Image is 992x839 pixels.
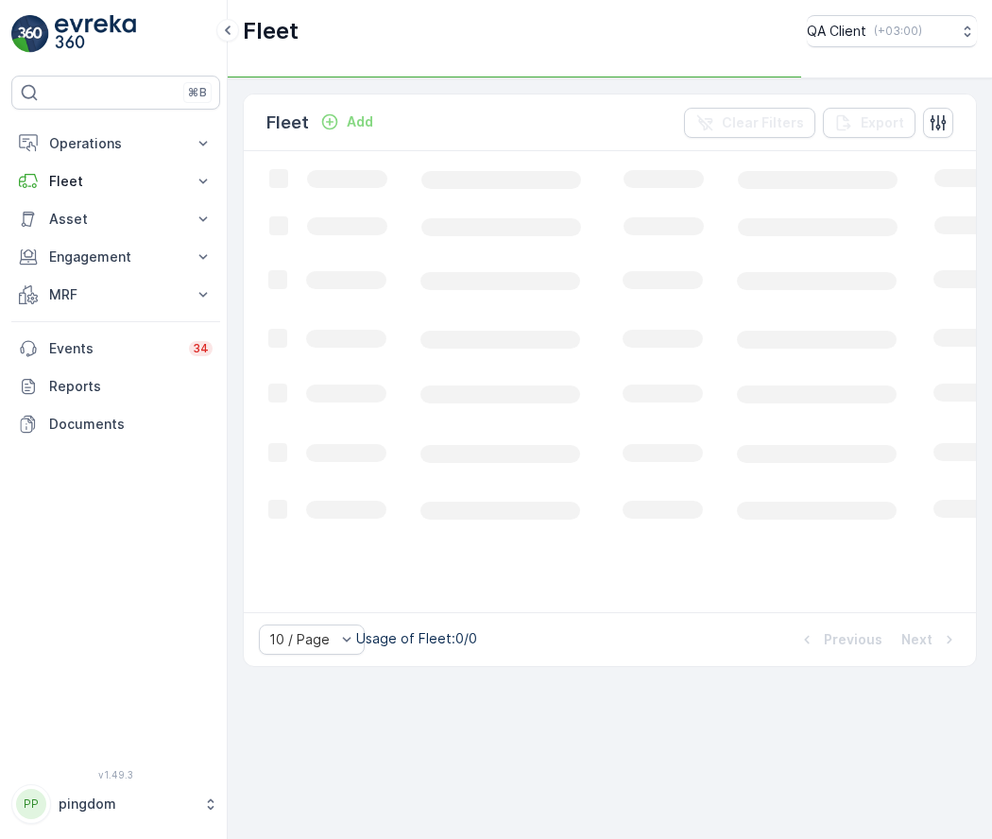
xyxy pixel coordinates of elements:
[193,341,209,356] p: 34
[807,22,866,41] p: QA Client
[313,111,381,133] button: Add
[11,769,220,780] span: v 1.49.3
[11,125,220,163] button: Operations
[874,24,922,39] p: ( +03:00 )
[188,85,207,100] p: ⌘B
[266,110,309,136] p: Fleet
[49,134,182,153] p: Operations
[11,784,220,824] button: PPpingdom
[356,629,477,648] p: Usage of Fleet : 0/0
[59,795,194,813] p: pingdom
[49,172,182,191] p: Fleet
[722,113,804,132] p: Clear Filters
[11,330,220,368] a: Events34
[11,163,220,200] button: Fleet
[49,339,178,358] p: Events
[49,415,213,434] p: Documents
[11,368,220,405] a: Reports
[861,113,904,132] p: Export
[49,210,182,229] p: Asset
[49,248,182,266] p: Engagement
[807,15,977,47] button: QA Client(+03:00)
[795,628,884,651] button: Previous
[49,285,182,304] p: MRF
[243,16,299,46] p: Fleet
[11,405,220,443] a: Documents
[11,15,49,53] img: logo
[899,628,961,651] button: Next
[49,377,213,396] p: Reports
[901,630,932,649] p: Next
[11,200,220,238] button: Asset
[684,108,815,138] button: Clear Filters
[16,789,46,819] div: PP
[347,112,373,131] p: Add
[55,15,136,53] img: logo_light-DOdMpM7g.png
[11,276,220,314] button: MRF
[823,108,915,138] button: Export
[824,630,882,649] p: Previous
[11,238,220,276] button: Engagement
